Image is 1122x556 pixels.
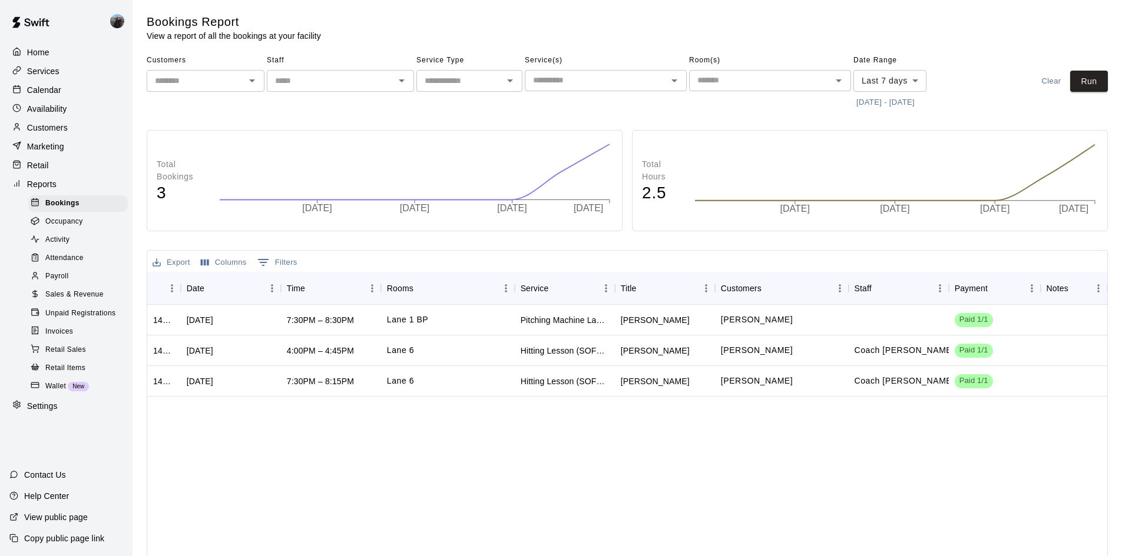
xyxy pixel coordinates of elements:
div: Occupancy [28,214,128,230]
p: View a report of all the bookings at your facility [147,30,321,42]
p: Settings [27,400,58,412]
button: Menu [1023,279,1041,297]
span: Room(s) [689,51,851,70]
div: Payroll [28,268,128,285]
button: Menu [363,279,381,297]
button: Menu [1090,279,1107,297]
div: Attendance [28,250,128,267]
tspan: [DATE] [400,203,429,213]
p: Reports [27,178,57,190]
button: Sort [1068,280,1085,297]
a: Calendar [9,81,123,99]
button: Menu [497,279,515,297]
div: Date [181,272,281,305]
div: Rooms [387,272,413,305]
a: Occupancy [28,212,133,231]
a: Availability [9,100,123,118]
div: Title [621,272,637,305]
div: Retail Sales [28,342,128,358]
p: Availability [27,103,67,115]
div: Staff [849,272,949,305]
button: Clear [1032,71,1070,92]
div: Service [521,272,549,305]
span: Paid 1/1 [955,345,993,356]
button: Run [1070,71,1108,92]
button: Sort [548,280,565,297]
a: Retail [9,157,123,174]
div: Staff [855,272,872,305]
div: Date [187,272,204,305]
tspan: [DATE] [880,204,909,214]
div: Last 7 days [853,70,926,92]
div: Service [515,272,615,305]
a: Marketing [9,138,123,155]
p: Lane 6 [387,375,414,387]
a: Attendance [28,249,133,268]
p: Services [27,65,59,77]
span: Date Range [853,51,956,70]
p: Coach Cruz [855,344,955,357]
tspan: [DATE] [302,203,332,213]
div: Sales & Revenue [28,287,128,303]
p: Help Center [24,490,69,502]
span: Occupancy [45,216,83,228]
button: Sort [988,280,1004,297]
p: Home [27,46,49,58]
a: Invoices [28,322,133,341]
button: Show filters [254,253,300,272]
button: Open [244,72,260,89]
div: 1432156 [153,345,175,357]
button: Open [830,72,847,89]
div: Services [9,62,123,80]
button: Sort [872,280,888,297]
button: Menu [163,279,181,297]
button: [DATE] - [DATE] [853,94,918,112]
div: ID [147,272,181,305]
p: Copy public page link [24,532,104,544]
div: Wed, Sep 17, 2025 [187,375,213,387]
div: Notes [1047,272,1068,305]
a: Sales & Revenue [28,286,133,304]
a: WalletNew [28,377,133,395]
button: Menu [263,279,281,297]
span: Bookings [45,198,80,209]
div: Customers [715,272,849,305]
div: Pitching Machine Lane 1 [521,314,609,326]
div: Coach Cruz [108,9,133,33]
span: Sales & Revenue [45,289,104,301]
h5: Bookings Report [147,14,321,30]
div: 4:00PM – 4:45PM [287,345,354,357]
button: Sort [413,280,430,297]
button: Sort [153,280,170,297]
div: Retail Items [28,360,128,377]
a: Payroll [28,268,133,286]
button: Sort [305,280,322,297]
button: Select columns [198,254,250,272]
p: Contact Us [24,469,66,481]
span: New [68,383,89,389]
span: Retail Items [45,362,85,374]
div: Bookings [28,195,128,212]
div: Customers [721,272,762,305]
a: Reports [9,175,123,193]
div: 1430371 [153,375,175,387]
div: Alexandria Keane [621,375,690,387]
button: Open [666,72,683,89]
a: Customers [9,119,123,136]
div: Chloe Patenaude [621,314,690,326]
button: Menu [831,279,849,297]
div: 7:30PM – 8:15PM [287,375,354,387]
div: WalletNew [28,378,128,395]
span: Unpaid Registrations [45,308,115,319]
p: Alexandria Keane [721,375,793,387]
a: Bookings [28,194,133,212]
span: Activity [45,234,69,246]
div: Invoices [28,324,128,340]
a: Unpaid Registrations [28,304,133,322]
button: Menu [597,279,615,297]
div: 1434975 [153,314,175,326]
button: Sort [762,280,778,297]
